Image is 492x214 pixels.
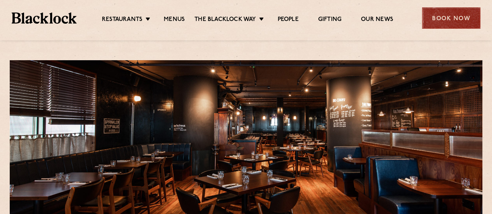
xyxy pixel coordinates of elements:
[12,12,77,23] img: BL_Textured_Logo-footer-cropped.svg
[277,16,298,24] a: People
[361,16,393,24] a: Our News
[102,16,142,24] a: Restaurants
[194,16,256,24] a: The Blacklock Way
[422,7,480,29] div: Book Now
[164,16,185,24] a: Menus
[318,16,341,24] a: Gifting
